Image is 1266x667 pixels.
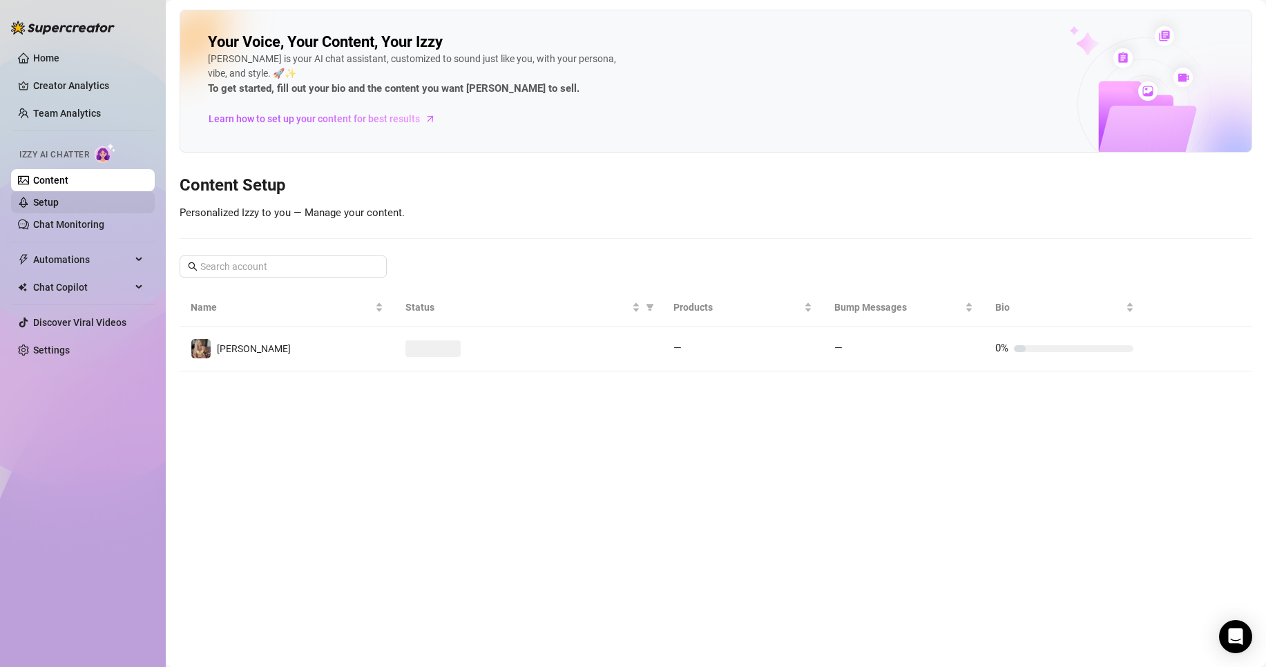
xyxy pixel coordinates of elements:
[33,219,104,230] a: Chat Monitoring
[180,175,1252,197] h3: Content Setup
[18,282,27,292] img: Chat Copilot
[95,143,116,163] img: AI Chatter
[33,75,144,97] a: Creator Analytics
[33,249,131,271] span: Automations
[217,343,291,354] span: [PERSON_NAME]
[646,303,654,311] span: filter
[33,276,131,298] span: Chat Copilot
[33,197,59,208] a: Setup
[33,175,68,186] a: Content
[33,345,70,356] a: Settings
[834,300,962,315] span: Bump Messages
[208,108,446,130] a: Learn how to set up your content for best results
[662,289,823,327] th: Products
[1037,11,1251,152] img: ai-chatter-content-library-cLFOSyPT.png
[394,289,662,327] th: Status
[33,317,126,328] a: Discover Viral Videos
[180,289,394,327] th: Name
[995,342,1008,354] span: 0%
[673,342,682,354] span: —
[208,82,579,95] strong: To get started, fill out your bio and the content you want [PERSON_NAME] to sell.
[834,342,843,354] span: —
[208,32,443,52] h2: Your Voice, Your Content, Your Izzy
[984,289,1145,327] th: Bio
[180,206,405,219] span: Personalized Izzy to you — Manage your content.
[208,52,622,97] div: [PERSON_NAME] is your AI chat assistant, customized to sound just like you, with your persona, vi...
[995,300,1123,315] span: Bio
[643,297,657,318] span: filter
[11,21,115,35] img: logo-BBDzfeDw.svg
[191,339,211,358] img: Anne
[405,300,629,315] span: Status
[823,289,984,327] th: Bump Messages
[33,108,101,119] a: Team Analytics
[423,112,437,126] span: arrow-right
[19,148,89,162] span: Izzy AI Chatter
[673,300,801,315] span: Products
[191,300,372,315] span: Name
[18,254,29,265] span: thunderbolt
[188,262,198,271] span: search
[200,259,367,274] input: Search account
[1219,620,1252,653] div: Open Intercom Messenger
[209,111,420,126] span: Learn how to set up your content for best results
[33,52,59,64] a: Home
